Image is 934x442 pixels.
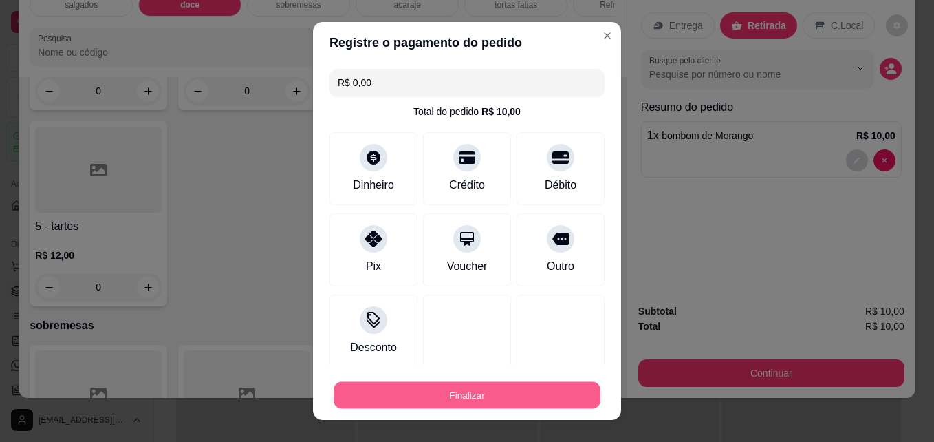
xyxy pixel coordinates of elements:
button: Close [596,25,618,47]
div: R$ 10,00 [481,105,521,118]
button: Finalizar [334,382,600,409]
header: Registre o pagamento do pedido [313,22,621,63]
div: Crédito [449,177,485,193]
div: Voucher [447,258,488,275]
div: Desconto [350,339,397,356]
div: Débito [545,177,576,193]
input: Ex.: hambúrguer de cordeiro [338,69,596,96]
div: Pix [366,258,381,275]
div: Dinheiro [353,177,394,193]
div: Total do pedido [413,105,521,118]
div: Outro [547,258,574,275]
